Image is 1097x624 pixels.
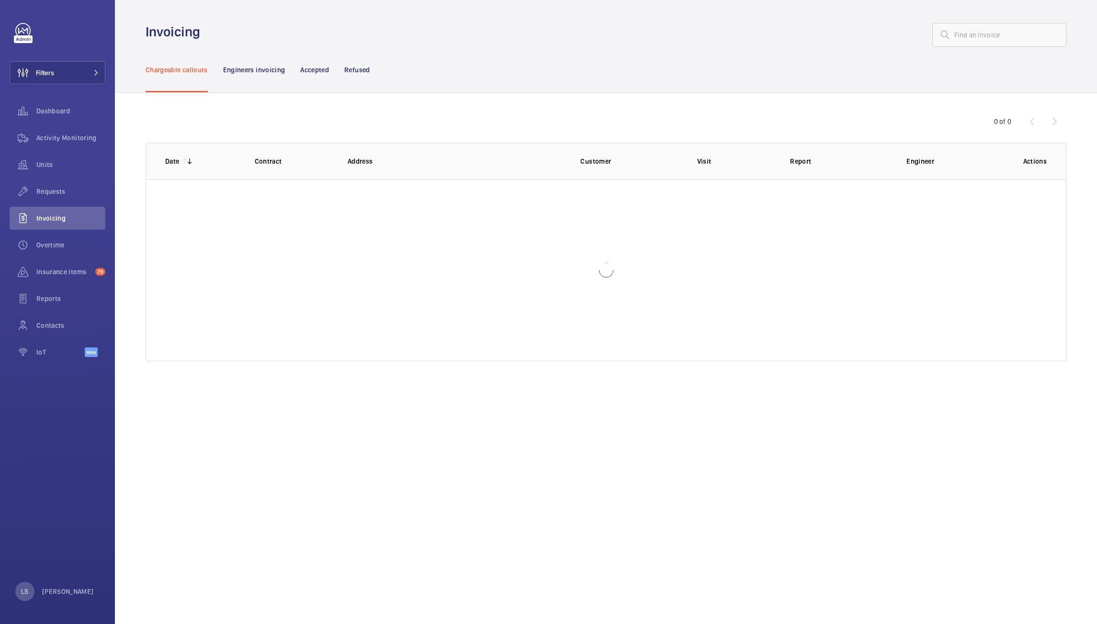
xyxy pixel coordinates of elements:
span: Beta [85,347,98,357]
p: Actions [1023,156,1047,166]
span: Dashboard [36,106,105,116]
h1: Invoicing [146,23,206,41]
div: 0 of 0 [994,117,1011,126]
p: [PERSON_NAME] [42,587,94,596]
span: Reports [36,294,105,303]
p: Engineer [906,156,1007,166]
span: Activity Monitoring [36,133,105,143]
p: Refused [344,65,370,75]
p: Engineers invoicing [223,65,285,75]
span: Insurance items [36,267,91,277]
span: 79 [95,268,105,276]
p: Date [165,156,179,166]
span: Overtime [36,240,105,250]
p: Customer [580,156,681,166]
button: Filters [10,61,105,84]
span: Requests [36,187,105,196]
span: IoT [36,347,85,357]
p: LS [21,587,28,596]
span: Units [36,160,105,169]
input: Find an invoice [932,23,1066,47]
p: Address [348,156,565,166]
span: Filters [36,68,54,78]
p: Contract [255,156,333,166]
p: Chargeable callouts [146,65,208,75]
span: Contacts [36,321,105,330]
p: Accepted [300,65,329,75]
span: Invoicing [36,213,105,223]
p: Visit [697,156,775,166]
p: Report [790,156,891,166]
